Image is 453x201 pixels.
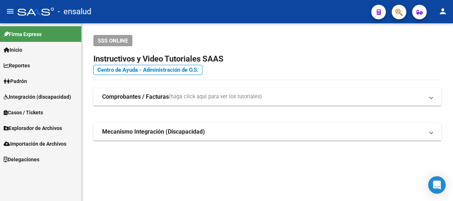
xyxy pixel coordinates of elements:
span: Importación de Archivos [4,140,66,148]
span: Firma Express [4,30,42,38]
span: Delegaciones [4,155,39,163]
a: Centro de Ayuda - Administración de O.S. [93,65,202,75]
span: SSS ONLINE [98,38,128,44]
span: Inicio [4,46,22,54]
mat-expansion-panel-header: Comprobantes / Facturas(haga click aquí para ver los tutoriales) [93,88,441,106]
strong: Mecanismo Integración (Discapacidad) [102,128,205,136]
span: Casos / Tickets [4,109,43,117]
h2: Instructivos y Video Tutoriales SAAS [93,52,441,66]
div: Open Intercom Messenger [428,176,446,194]
button: SSS ONLINE [93,35,132,46]
span: - ensalud [58,4,91,20]
mat-icon: menu [6,7,15,16]
mat-expansion-panel-header: Mecanismo Integración (Discapacidad) [93,123,441,141]
span: (haga click aquí para ver los tutoriales) [169,93,262,101]
span: Explorador de Archivos [4,124,62,132]
span: Integración (discapacidad) [4,93,71,101]
span: Padrón [4,77,27,85]
strong: Comprobantes / Facturas [102,93,169,101]
mat-icon: person [438,7,447,16]
span: Reportes [4,62,30,70]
